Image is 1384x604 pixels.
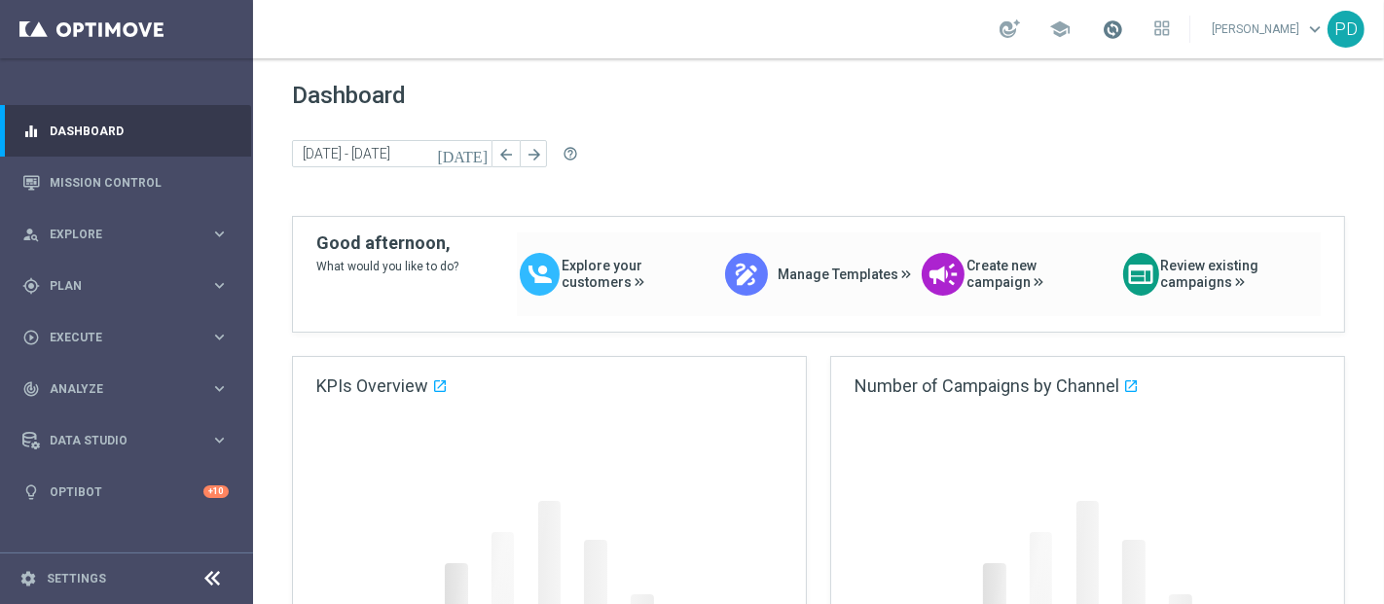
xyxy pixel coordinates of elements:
[1304,18,1326,40] span: keyboard_arrow_down
[50,466,203,517] a: Optibot
[210,328,229,346] i: keyboard_arrow_right
[22,123,40,140] i: equalizer
[50,280,210,292] span: Plan
[210,225,229,243] i: keyboard_arrow_right
[21,381,230,397] button: track_changes Analyze keyboard_arrow_right
[22,466,229,517] div: Optibot
[22,226,40,243] i: person_search
[210,431,229,449] i: keyboard_arrow_right
[22,329,40,346] i: play_circle_outline
[22,157,229,208] div: Mission Control
[22,432,210,449] div: Data Studio
[21,175,230,191] button: Mission Control
[22,226,210,243] div: Explore
[210,276,229,295] i: keyboard_arrow_right
[50,383,210,395] span: Analyze
[21,124,230,139] button: equalizer Dashboard
[22,277,210,295] div: Plan
[22,380,40,398] i: track_changes
[47,573,106,585] a: Settings
[21,330,230,345] button: play_circle_outline Execute keyboard_arrow_right
[19,570,37,587] i: settings
[1210,15,1328,44] a: [PERSON_NAME]keyboard_arrow_down
[1328,11,1365,48] div: PD
[22,105,229,157] div: Dashboard
[210,379,229,398] i: keyboard_arrow_right
[50,435,210,446] span: Data Studio
[22,329,210,346] div: Execute
[21,433,230,448] button: Data Studio keyboard_arrow_right
[22,483,40,501] i: lightbulb
[50,332,210,343] span: Execute
[21,484,230,500] button: lightbulb Optibot +10
[203,485,229,498] div: +10
[21,227,230,242] button: person_search Explore keyboard_arrow_right
[22,277,40,295] i: gps_fixed
[1049,18,1071,40] span: school
[50,229,210,240] span: Explore
[22,380,210,398] div: Analyze
[50,157,229,208] a: Mission Control
[50,105,229,157] a: Dashboard
[21,278,230,294] button: gps_fixed Plan keyboard_arrow_right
